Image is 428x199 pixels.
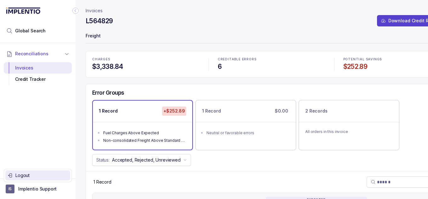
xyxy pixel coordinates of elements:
[86,8,103,14] a: Invoices
[103,130,186,136] div: Fuel Charges Above Expected
[18,186,57,192] p: Implentio Support
[4,61,72,86] div: Reconciliations
[92,62,200,71] h4: $3,338.84
[6,185,70,193] button: User initialsImplentio Support
[218,58,325,61] p: CREDITABLE ERRORS
[162,107,186,115] p: +$252.89
[305,129,393,135] p: All orders in this invoice
[92,154,191,166] button: Status:Accepted, Rejected, Unreviewed
[86,8,103,14] nav: breadcrumb
[6,185,14,193] span: User initials
[9,74,67,85] div: Credit Tracker
[15,172,68,179] p: Logout
[305,108,328,114] p: 2 Records
[103,137,186,144] div: Non-consolidated Freight Above Standard Deviation
[202,108,221,114] p: 1 Record
[92,89,124,96] h5: Error Groups
[93,179,111,185] p: 1 Record
[15,51,48,57] span: Reconciliations
[99,108,118,114] p: 1 Record
[96,157,110,163] p: Status:
[15,28,46,34] span: Global Search
[93,179,111,185] div: Remaining page entries
[218,62,325,71] h4: 6
[92,58,200,61] p: CHARGES
[112,157,181,163] p: Accepted, Rejected, Unreviewed
[4,47,72,61] button: Reconciliations
[9,62,67,74] div: Invoices
[86,17,113,25] h4: L564829
[206,130,289,136] div: Neutral or favorable errors
[273,107,290,115] p: $0.00
[72,7,79,14] div: Collapse Icon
